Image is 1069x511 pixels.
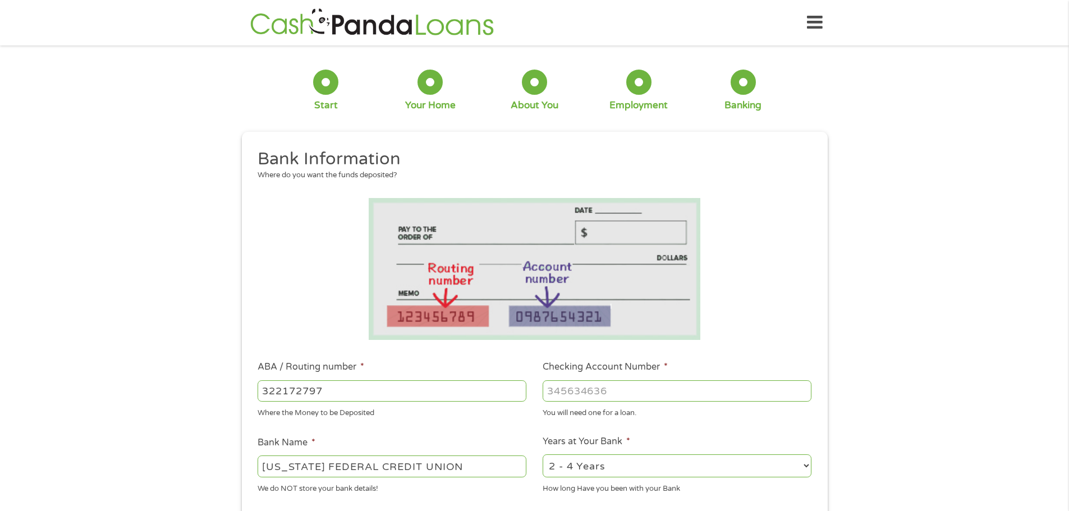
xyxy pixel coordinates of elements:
div: We do NOT store your bank details! [258,479,526,494]
input: 263177916 [258,380,526,402]
label: Checking Account Number [543,361,668,373]
label: ABA / Routing number [258,361,364,373]
div: Where do you want the funds deposited? [258,170,803,181]
div: About You [511,99,558,112]
div: Your Home [405,99,456,112]
img: Routing number location [369,198,701,340]
div: Banking [724,99,761,112]
img: GetLoanNow Logo [247,7,497,39]
div: Start [314,99,338,112]
div: Employment [609,99,668,112]
div: Where the Money to be Deposited [258,404,526,419]
label: Bank Name [258,437,315,449]
input: 345634636 [543,380,811,402]
div: How long Have you been with your Bank [543,479,811,494]
label: Years at Your Bank [543,436,630,448]
div: You will need one for a loan. [543,404,811,419]
h2: Bank Information [258,148,803,171]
